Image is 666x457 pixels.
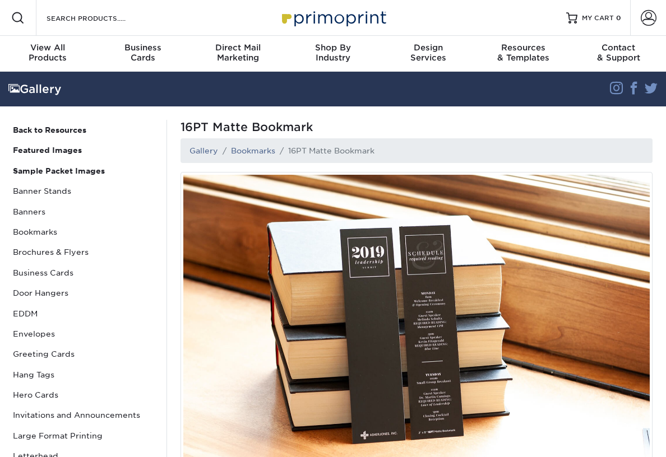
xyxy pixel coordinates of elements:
span: Resources [476,43,571,53]
a: Gallery [189,146,218,155]
a: Greeting Cards [8,344,158,364]
a: Resources& Templates [476,36,571,72]
a: Banner Stands [8,181,158,201]
strong: Featured Images [13,146,82,155]
a: Door Hangers [8,283,158,303]
a: Bookmarks [231,146,275,155]
a: Large Format Printing [8,426,158,446]
span: 0 [616,14,621,22]
a: Sample Packet Images [8,161,158,181]
span: Design [381,43,476,53]
a: Direct MailMarketing [190,36,285,72]
div: & Templates [476,43,571,63]
a: Banners [8,202,158,222]
a: EDDM [8,304,158,324]
strong: Sample Packet Images [13,166,105,175]
a: Back to Resources [8,120,158,140]
span: Business [95,43,191,53]
a: Business Cards [8,263,158,283]
input: SEARCH PRODUCTS..... [45,11,155,25]
a: Envelopes [8,324,158,344]
span: MY CART [582,13,614,23]
span: Contact [571,43,666,53]
div: Marketing [190,43,285,63]
a: BusinessCards [95,36,191,72]
li: 16PT Matte Bookmark [275,145,374,156]
a: Hero Cards [8,385,158,405]
a: Contact& Support [571,36,666,72]
a: Shop ByIndustry [285,36,381,72]
a: Invitations and Announcements [8,405,158,425]
span: Shop By [285,43,381,53]
div: & Support [571,43,666,63]
span: 16PT Matte Bookmark [181,120,653,134]
span: Direct Mail [190,43,285,53]
a: Featured Images [8,140,158,160]
a: Brochures & Flyers [8,242,158,262]
div: Industry [285,43,381,63]
a: Hang Tags [8,365,158,385]
a: DesignServices [381,36,476,72]
a: Bookmarks [8,222,158,242]
div: Cards [95,43,191,63]
div: Services [381,43,476,63]
img: Primoprint [277,6,389,30]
